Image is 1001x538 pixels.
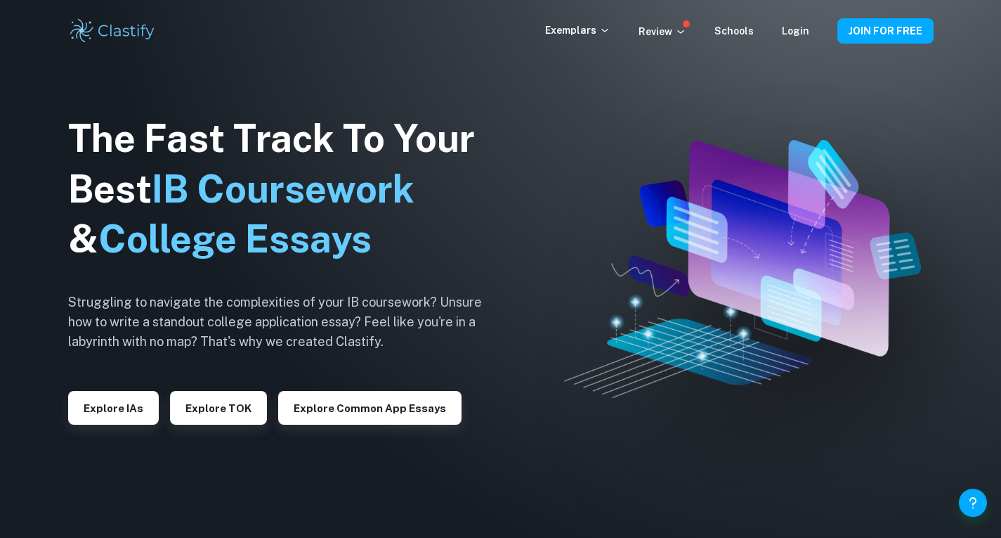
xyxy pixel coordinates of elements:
[278,401,462,414] a: Explore Common App essays
[170,391,267,425] button: Explore TOK
[152,167,414,211] span: IB Coursework
[639,24,686,39] p: Review
[68,401,159,414] a: Explore IAs
[98,217,372,261] span: College Essays
[837,18,934,44] button: JOIN FOR FREE
[782,25,809,37] a: Login
[959,489,987,517] button: Help and Feedback
[68,17,157,45] img: Clastify logo
[545,23,610,38] p: Exemplars
[278,391,462,425] button: Explore Common App essays
[68,391,159,425] button: Explore IAs
[564,140,921,398] img: Clastify hero
[714,25,754,37] a: Schools
[68,113,504,265] h1: The Fast Track To Your Best &
[68,293,504,352] h6: Struggling to navigate the complexities of your IB coursework? Unsure how to write a standout col...
[170,401,267,414] a: Explore TOK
